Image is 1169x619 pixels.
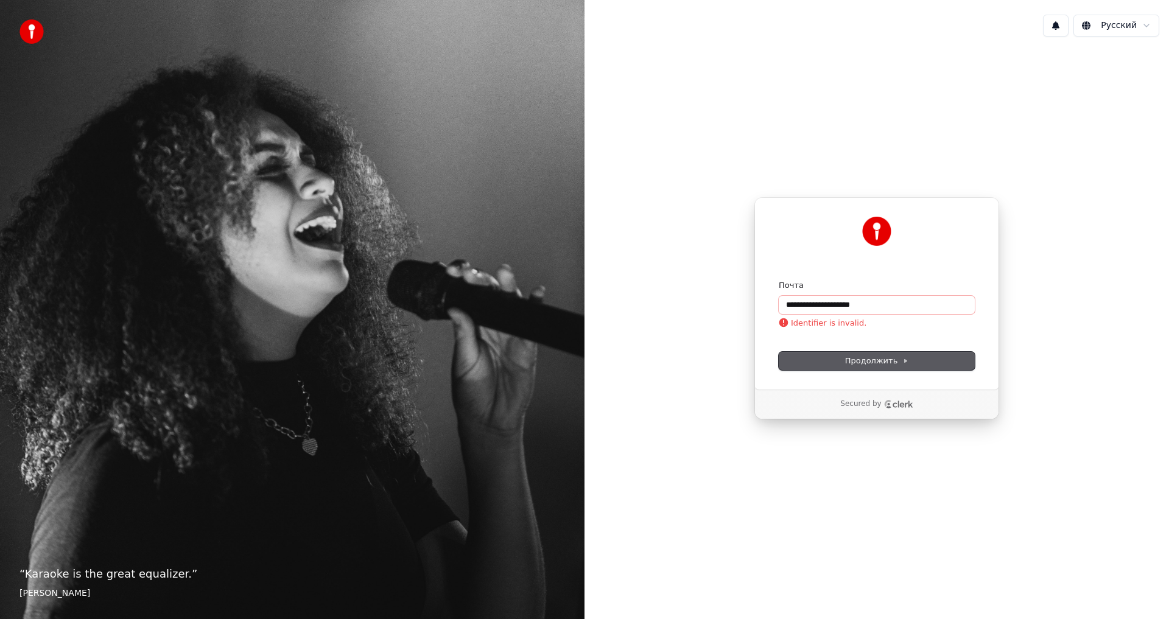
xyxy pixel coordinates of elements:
[19,19,44,44] img: youka
[779,280,804,291] label: Почта
[862,217,891,246] img: Youka
[19,565,565,582] p: “ Karaoke is the great equalizer. ”
[884,400,913,408] a: Clerk logo
[840,399,881,409] p: Secured by
[779,352,975,370] button: Продолжить
[845,355,909,366] span: Продолжить
[19,587,565,600] footer: [PERSON_NAME]
[779,318,866,329] p: Identifier is invalid.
